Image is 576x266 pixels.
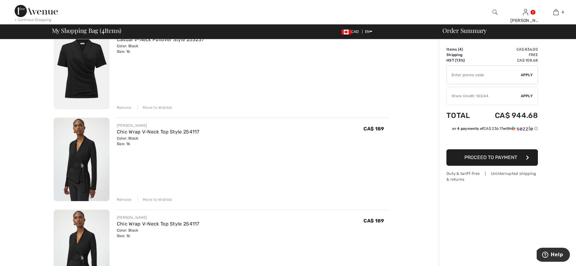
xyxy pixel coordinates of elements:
div: Move to Wishlist [138,197,172,202]
img: Canadian Dollar [341,30,351,34]
iframe: Opens a widget where you can find more information [537,248,570,263]
span: CA$ 189 [363,218,384,224]
img: Casual V-Neck Pullover Style 253237 [54,25,109,109]
td: CA$ 944.68 [479,105,538,126]
td: CA$ 108.68 [479,58,538,63]
div: Color: Black Size: 16 [117,136,199,147]
div: Color: Black Size: 16 [117,43,204,54]
td: Total [446,105,479,126]
button: Proceed to Payment [446,149,538,166]
span: CA$ 236.17 [484,126,503,131]
a: Casual V-Neck Pullover Style 253237 [117,37,204,42]
div: or 4 payments ofCA$ 236.17withSezzle Click to learn more about Sezzle [446,126,538,133]
td: Free [479,52,538,58]
td: HST (13%) [446,58,479,63]
span: CAD [341,30,361,34]
div: Remove [117,197,132,202]
div: Order Summary [435,27,572,34]
a: Chic Wrap V-Neck Top Style 254117 [117,221,199,227]
div: [PERSON_NAME] [117,215,199,220]
span: 4 [459,47,462,51]
span: Apply [521,93,533,99]
td: Items ( ) [446,47,479,52]
a: 4 [541,9,571,16]
div: Color: Black Size: 16 [117,228,199,239]
td: CA$ 836.00 [479,47,538,52]
div: Duty & tariff-free | Uninterrupted shipping & returns [446,171,538,182]
div: Remove [117,105,132,110]
span: 4 [102,26,105,34]
iframe: PayPal-paypal [446,133,538,147]
img: 1ère Avenue [15,5,58,17]
div: Move to Wishlist [138,105,172,110]
img: search the website [492,9,498,16]
a: Sign In [523,9,528,15]
span: Proceed to Payment [464,154,517,160]
img: Sezzle [511,126,533,131]
div: [PERSON_NAME] [510,17,540,24]
span: CA$ 189 [363,126,384,132]
span: 4 [562,9,564,15]
span: EN [365,30,373,34]
td: Shipping [446,52,479,58]
div: < Continue Shopping [15,17,52,23]
a: Chic Wrap V-Neck Top Style 254117 [117,129,199,135]
input: Promo code [447,66,521,84]
img: Chic Wrap V-Neck Top Style 254117 [54,118,109,201]
div: or 4 payments of with [452,126,538,131]
img: My Bag [553,9,559,16]
div: Store Credit: 122.04 [447,93,521,99]
div: [PERSON_NAME] [117,123,199,128]
span: Apply [521,72,533,78]
img: My Info [523,9,528,16]
span: My Shopping Bag ( Items) [52,27,122,34]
